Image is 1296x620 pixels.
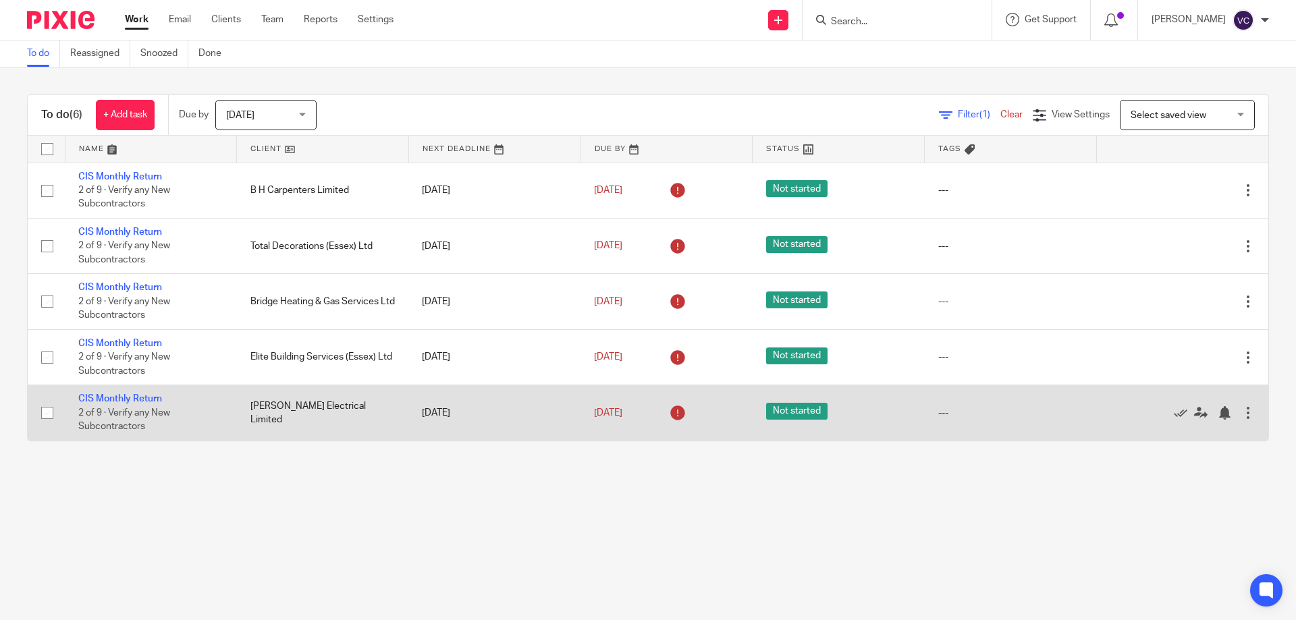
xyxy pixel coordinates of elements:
[1174,406,1194,420] a: Mark as done
[594,297,622,306] span: [DATE]
[408,218,580,273] td: [DATE]
[237,329,409,385] td: Elite Building Services (Essex) Ltd
[1152,13,1226,26] p: [PERSON_NAME]
[766,180,828,197] span: Not started
[304,13,337,26] a: Reports
[226,111,254,120] span: [DATE]
[938,350,1083,364] div: ---
[78,297,170,320] span: 2 of 9 · Verify any New Subcontractors
[594,408,622,418] span: [DATE]
[70,109,82,120] span: (6)
[198,40,232,67] a: Done
[958,110,1000,119] span: Filter
[140,40,188,67] a: Snoozed
[766,236,828,253] span: Not started
[408,274,580,329] td: [DATE]
[1233,9,1254,31] img: svg%3E
[78,227,162,237] a: CIS Monthly Return
[594,352,622,362] span: [DATE]
[237,163,409,218] td: B H Carpenters Limited
[78,172,162,181] a: CIS Monthly Return
[96,100,155,130] a: + Add task
[41,108,82,122] h1: To do
[237,218,409,273] td: Total Decorations (Essex) Ltd
[358,13,394,26] a: Settings
[938,184,1083,197] div: ---
[594,242,622,251] span: [DATE]
[211,13,241,26] a: Clients
[1025,15,1077,24] span: Get Support
[169,13,191,26] a: Email
[78,394,162,403] a: CIS Monthly Return
[1000,110,1023,119] a: Clear
[1052,110,1110,119] span: View Settings
[938,145,961,152] span: Tags
[78,186,170,209] span: 2 of 9 · Verify any New Subcontractors
[938,239,1083,253] div: ---
[78,352,170,376] span: 2 of 9 · Verify any New Subcontractors
[78,408,170,432] span: 2 of 9 · Verify any New Subcontractors
[78,283,162,292] a: CIS Monthly Return
[830,16,951,28] input: Search
[979,110,990,119] span: (1)
[938,295,1083,308] div: ---
[125,13,148,26] a: Work
[27,40,60,67] a: To do
[408,329,580,385] td: [DATE]
[179,108,209,121] p: Due by
[237,274,409,329] td: Bridge Heating & Gas Services Ltd
[70,40,130,67] a: Reassigned
[237,385,409,441] td: [PERSON_NAME] Electrical Limited
[766,291,828,308] span: Not started
[938,406,1083,420] div: ---
[261,13,283,26] a: Team
[27,11,94,29] img: Pixie
[408,163,580,218] td: [DATE]
[766,403,828,420] span: Not started
[78,339,162,348] a: CIS Monthly Return
[766,347,828,364] span: Not started
[1131,111,1206,120] span: Select saved view
[594,186,622,195] span: [DATE]
[78,242,170,265] span: 2 of 9 · Verify any New Subcontractors
[408,385,580,441] td: [DATE]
